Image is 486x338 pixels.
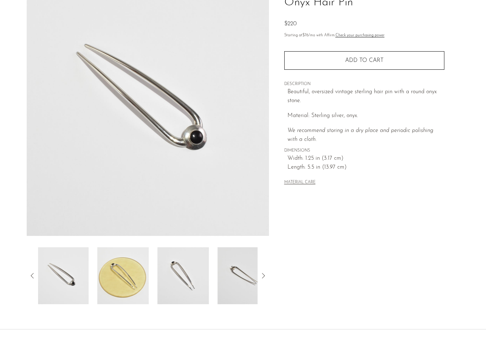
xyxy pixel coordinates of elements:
[287,111,444,121] p: Material: Sterling silver, onyx.
[217,247,269,304] img: Onyx Hair Pin
[284,180,316,185] button: MATERIAL CARE
[287,128,433,143] i: We recommend storing in a dry place and periodic polishing with a cloth.
[302,33,308,37] span: $76
[157,247,209,304] img: Onyx Hair Pin
[287,154,444,163] span: Width: 1.25 in (3.17 cm)
[284,148,444,154] span: DIMENSIONS
[97,247,149,304] img: Onyx Hair Pin
[345,58,384,63] span: Add to cart
[284,21,297,27] span: $220
[287,88,444,106] p: Beautiful, oversized vintage sterling hair pin with a round onyx stone.
[287,163,444,172] span: Length: 5.5 in (13.97 cm)
[284,51,444,70] button: Add to cart
[336,33,385,37] a: Check your purchasing power - Learn more about Affirm Financing (opens in modal)
[284,32,444,39] p: Starting at /mo with Affirm.
[284,81,444,88] span: DESCRIPTION
[37,247,89,304] img: Onyx Hair Pin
